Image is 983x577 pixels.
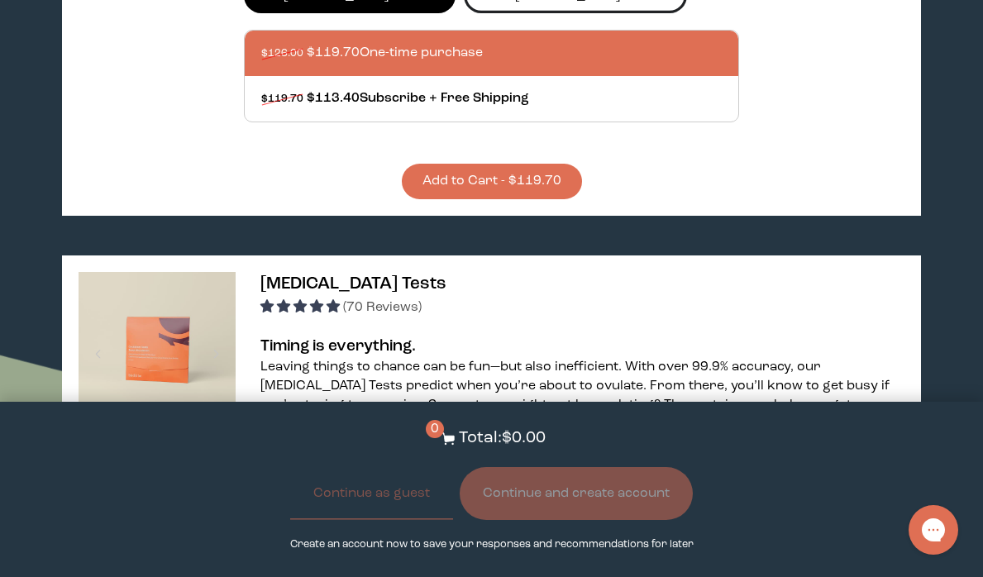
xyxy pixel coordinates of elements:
span: [MEDICAL_DATA] Tests [260,275,446,293]
p: Total: $0.00 [459,427,546,451]
iframe: Gorgias live chat messenger [900,499,966,560]
span: 4.96 stars [260,301,343,314]
button: Continue and create account [460,467,693,520]
span: 0 [426,420,444,438]
img: thumbnail image [79,272,236,429]
p: Leaving things to chance can be fun—but also inefficient. With over 99.9% accuracy, our [MEDICAL_... [260,358,904,434]
button: Add to Cart - $119.70 [402,164,582,199]
span: (70 Reviews) [343,301,422,314]
button: Continue as guest [290,467,453,520]
strong: Timing is everything. [260,338,416,355]
p: Create an account now to save your responses and recommendations for later [290,536,694,552]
